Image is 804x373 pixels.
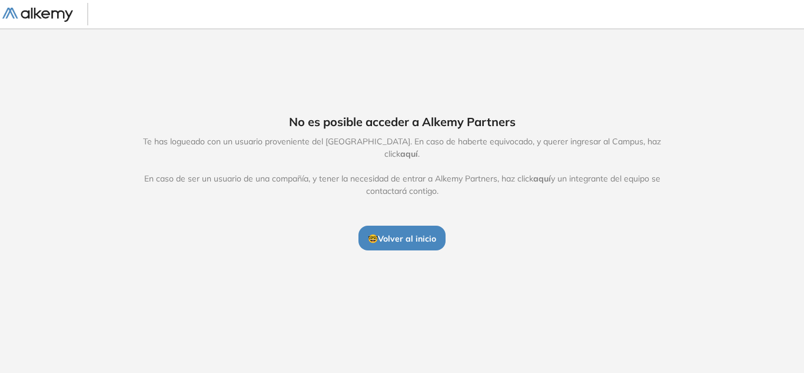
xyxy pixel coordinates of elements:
span: 🤓 Volver al inicio [368,233,436,244]
span: aquí [533,173,551,184]
button: 🤓Volver al inicio [358,226,446,250]
img: Logo [2,8,73,22]
span: No es posible acceder a Alkemy Partners [289,113,516,131]
span: Te has logueado con un usuario proveniente del [GEOGRAPHIC_DATA]. En caso de haberte equivocado, ... [131,136,673,197]
span: aquí [400,148,418,159]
